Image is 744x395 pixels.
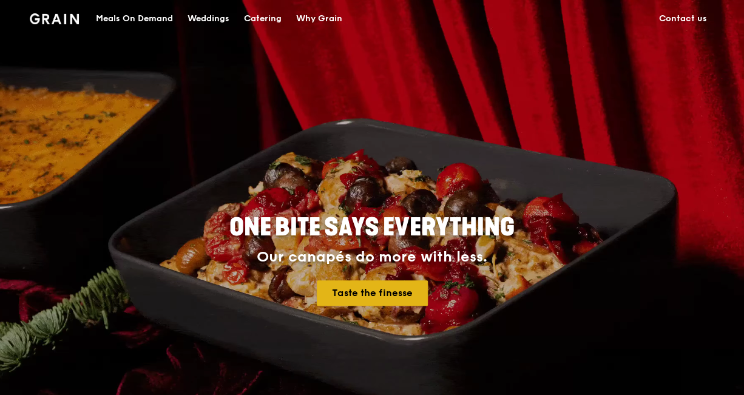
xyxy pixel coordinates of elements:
[296,1,342,37] div: Why Grain
[229,213,515,242] span: ONE BITE SAYS EVERYTHING
[30,13,79,24] img: Grain
[317,280,428,306] a: Taste the finesse
[154,249,590,266] div: Our canapés do more with less.
[289,1,350,37] a: Why Grain
[96,1,173,37] div: Meals On Demand
[237,1,289,37] a: Catering
[188,1,229,37] div: Weddings
[180,1,237,37] a: Weddings
[244,1,282,37] div: Catering
[652,1,714,37] a: Contact us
